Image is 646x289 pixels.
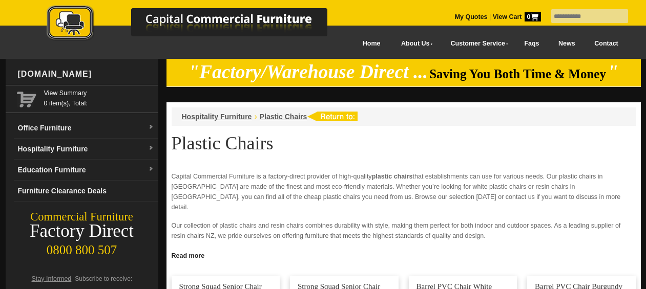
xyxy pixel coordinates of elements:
[172,134,636,153] h1: Plastic Chairs
[166,248,641,261] a: Click to read more
[14,160,158,181] a: Education Furnituredropdown
[515,32,549,55] a: Faqs
[439,32,514,55] a: Customer Service
[254,112,257,122] li: ›
[148,124,154,130] img: dropdown
[455,13,488,20] a: My Quotes
[18,5,377,42] img: Capital Commercial Furniture Logo
[307,112,358,121] img: return to
[372,173,413,180] strong: plastic chairs
[608,61,618,82] em: "
[75,275,132,282] span: Subscribe to receive:
[14,139,158,160] a: Hospitality Furnituredropdown
[493,13,541,20] strong: View Cart
[585,32,628,55] a: Contact
[429,67,606,81] span: Saving You Both Time & Money
[148,166,154,172] img: dropdown
[189,61,428,82] em: "Factory/Warehouse Direct ...
[18,5,377,46] a: Capital Commercial Furniture Logo
[14,118,158,139] a: Office Furnituredropdown
[260,113,307,121] a: Plastic Chairs
[6,224,158,238] div: Factory Direct
[172,220,636,241] p: Our collection of plastic chairs and resin chairs combines durability with style, making them per...
[390,32,439,55] a: About Us
[32,275,72,282] span: Stay Informed
[44,88,154,107] span: 0 item(s), Total:
[14,59,158,90] div: [DOMAIN_NAME]
[525,12,541,21] span: 0
[172,171,636,212] p: Capital Commercial Furniture is a factory-direct provider of high-quality that establishments can...
[44,88,154,98] a: View Summary
[182,113,252,121] a: Hospitality Furniture
[491,13,540,20] a: View Cart0
[6,210,158,224] div: Commercial Furniture
[549,32,585,55] a: News
[6,238,158,257] div: 0800 800 507
[14,181,158,202] a: Furniture Clearance Deals
[148,145,154,151] img: dropdown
